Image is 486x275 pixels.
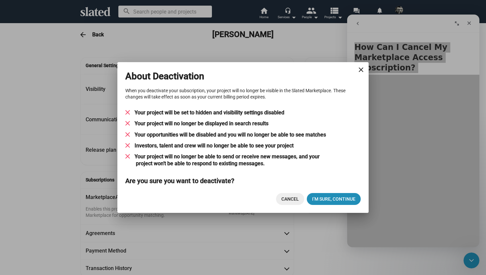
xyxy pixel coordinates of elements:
[136,106,334,116] li: Your project will be set to hidden and visibility settings disabled
[276,193,304,205] button: Cancel
[127,141,135,149] mat-icon: close
[312,193,355,205] span: I’M SURE, CONTINUE
[125,177,361,185] p: Are you sure you want to deactivate?
[281,193,299,205] span: Cancel
[136,139,334,149] li: Investors, talent and crew will no longer be able to see your project
[4,3,17,15] button: go back
[127,108,135,116] mat-icon: close
[125,88,361,100] p: When you deactivate your subscription, your project will no longer be visible in the Slated Marke...
[127,152,135,160] mat-icon: close
[307,193,361,205] button: I’M SURE, CONTINUE
[127,131,135,138] mat-icon: close
[136,117,334,127] li: Your project will no longer be displayed in search results
[136,129,334,138] li: Your opportunities will be disabled and you will no longer be able to see matches
[127,119,135,127] mat-icon: close
[116,3,128,15] div: Close
[136,150,334,167] li: Your project will no longer be able to send or receive new messages, and your project won’t be ab...
[125,70,214,82] h3: About Deactivation
[103,3,116,15] button: Expand window
[357,66,365,74] mat-icon: close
